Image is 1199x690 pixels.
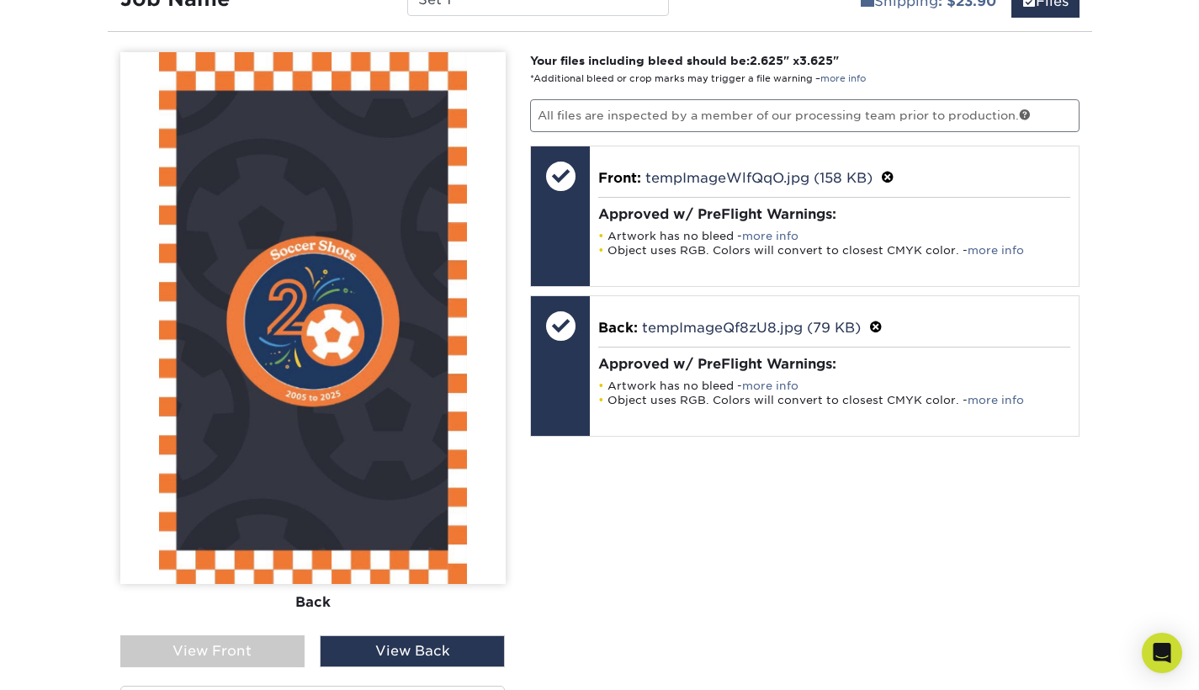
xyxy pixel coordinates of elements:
[968,244,1024,257] a: more info
[120,635,305,667] div: View Front
[742,379,798,392] a: more info
[1142,633,1182,673] div: Open Intercom Messenger
[645,170,873,186] a: tempImageWlfQqO.jpg (158 KB)
[530,73,866,84] small: *Additional bleed or crop marks may trigger a file warning –
[820,73,866,84] a: more info
[530,99,1080,131] p: All files are inspected by a member of our processing team prior to production.
[320,635,505,667] div: View Back
[750,54,783,67] span: 2.625
[598,170,641,186] span: Front:
[968,394,1024,406] a: more info
[598,243,1070,257] li: Object uses RGB. Colors will convert to closest CMYK color. -
[598,320,638,336] span: Back:
[598,206,1070,222] h4: Approved w/ PreFlight Warnings:
[642,320,861,336] a: tempImageQf8zU8.jpg (79 KB)
[530,54,839,67] strong: Your files including bleed should be: " x "
[598,356,1070,372] h4: Approved w/ PreFlight Warnings:
[598,379,1070,393] li: Artwork has no bleed -
[799,54,833,67] span: 3.625
[598,229,1070,243] li: Artwork has no bleed -
[598,393,1070,407] li: Object uses RGB. Colors will convert to closest CMYK color. -
[120,583,506,620] div: Back
[742,230,798,242] a: more info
